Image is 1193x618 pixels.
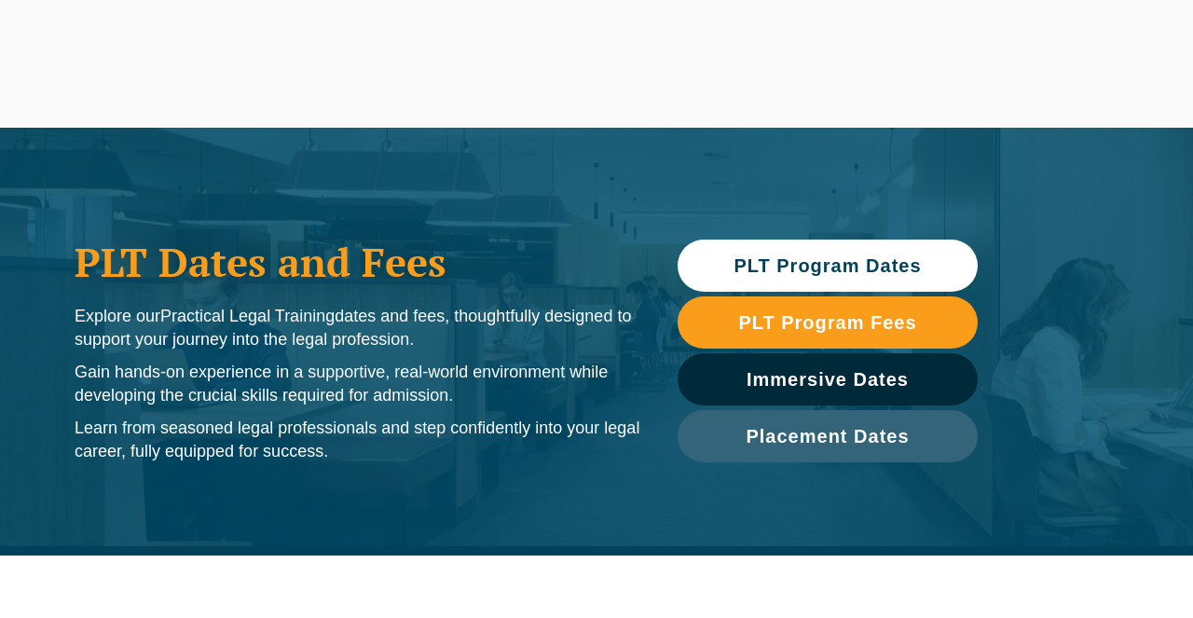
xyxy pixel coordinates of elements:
[678,296,978,349] a: PLT Program Fees
[75,239,640,285] h1: PLT Dates and Fees
[678,410,978,462] a: Placement Dates
[160,307,335,325] span: Practical Legal Training
[734,256,921,275] span: PLT Program Dates
[678,240,978,292] a: PLT Program Dates
[746,427,909,446] span: Placement Dates
[75,305,640,351] p: Explore our dates and fees, thoughtfully designed to support your journey into the legal profession.
[738,313,916,332] span: PLT Program Fees
[678,353,978,405] a: Immersive Dates
[75,361,640,407] p: Gain hands-on experience in a supportive, real-world environment while developing the crucial ski...
[75,417,640,463] p: Learn from seasoned legal professionals and step confidently into your legal career, fully equipp...
[747,370,909,389] span: Immersive Dates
